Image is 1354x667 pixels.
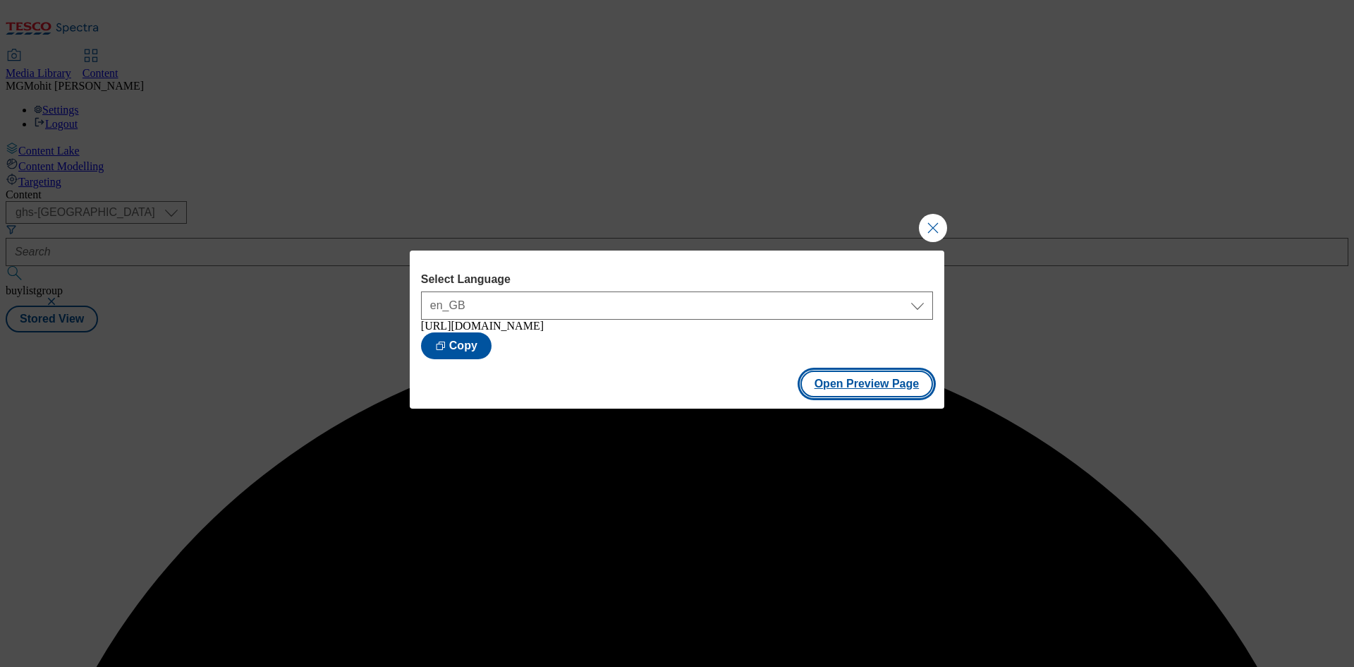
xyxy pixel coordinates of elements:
[421,332,492,359] button: Copy
[410,251,944,409] div: Modal
[919,214,947,242] button: Close Modal
[800,371,934,397] button: Open Preview Page
[421,320,933,332] div: [URL][DOMAIN_NAME]
[421,273,933,286] label: Select Language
